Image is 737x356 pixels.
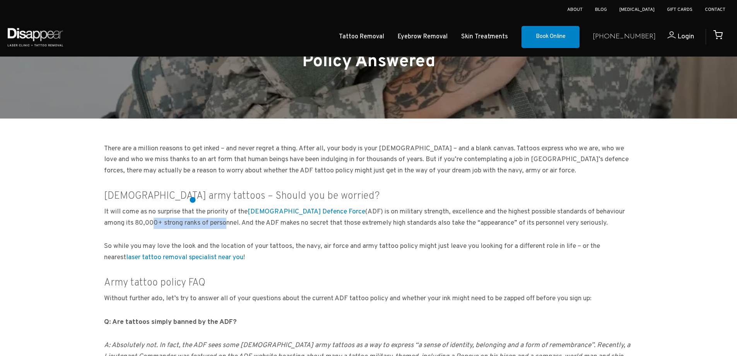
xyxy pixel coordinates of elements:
a: Eyebrow Removal [398,31,448,43]
a: About [567,7,583,13]
a: Skin Treatments [461,31,508,43]
strong: Q: Are tattoos simply banned by the ADF? [104,318,237,327]
a: Gift Cards [667,7,693,13]
span: Login [677,32,694,41]
a: laser tattoo removal specialist near you [126,253,243,262]
p: It will come as no surprise that the priority of the (ADF) is on military strength, excellence an... [104,206,633,229]
a: [MEDICAL_DATA] [619,7,655,13]
a: Blog [595,7,607,13]
a: Login [656,31,694,43]
a: Book Online [522,26,580,48]
a: Tattoo Removal [339,31,384,43]
a: [PHONE_NUMBER] [593,31,656,43]
h3: Army tattoo policy FAQ [104,278,633,288]
h3: [DEMOGRAPHIC_DATA] army tattoos – Should you be worried? [104,191,633,201]
h1: Every Question About [DEMOGRAPHIC_DATA] Army Tattoos Policy Answered [201,15,537,71]
img: Disappear - Laser Clinic and Tattoo Removal Services in Sydney, Australia [6,23,65,51]
p: So while you may love the look and the location of your tattoos, the navy, air force and army tat... [104,241,633,263]
p: There are a million reasons to get inked – and never regret a thing. After all, your body is your... [104,143,633,177]
a: [DEMOGRAPHIC_DATA] Defence Force [248,207,365,216]
a: Contact [705,7,725,13]
p: Without further ado, let’s try to answer all of your questions about the current ADF tattoo polic... [104,293,633,304]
